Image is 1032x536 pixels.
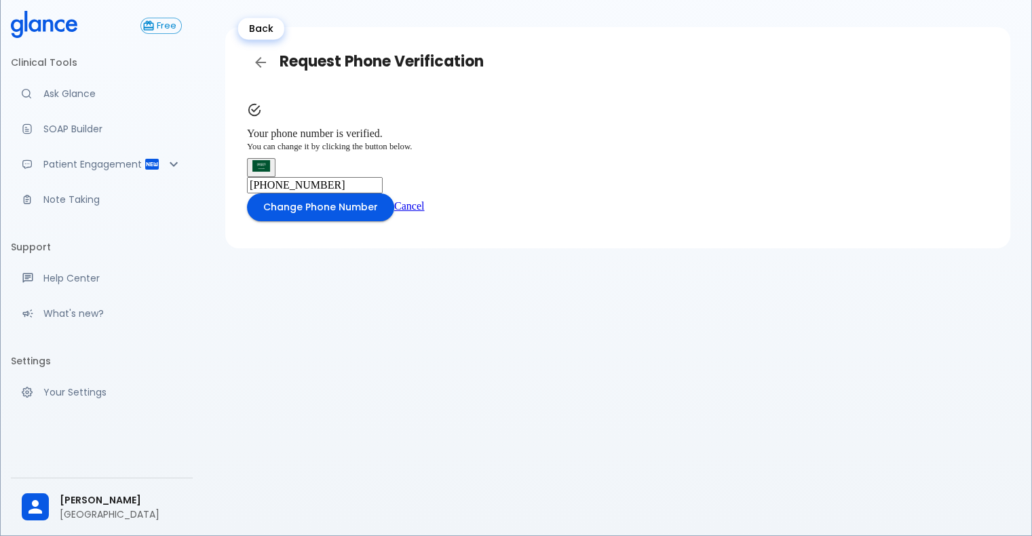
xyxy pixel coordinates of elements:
button: Change Phone Number [247,193,394,221]
a: Manage your settings [11,377,193,407]
div: Recent updates and feature releases [11,299,193,328]
span: Free [152,21,181,31]
button: Free [140,18,182,34]
p: Patient Engagement [43,157,144,171]
a: Advanced note-taking [11,185,193,214]
img: Saudi Arabia [252,160,270,172]
span: [PERSON_NAME] [60,493,182,508]
p: Your Settings [43,385,182,399]
li: Settings [11,345,193,377]
a: Cancel [394,200,424,212]
li: Support [11,231,193,263]
a: Back [247,49,274,76]
div: Your phone number is verified. [247,122,989,158]
p: Note Taking [43,193,182,206]
div: [PERSON_NAME][GEOGRAPHIC_DATA] [11,484,193,531]
a: Moramiz: Find ICD10AM codes instantly [11,79,193,109]
p: Ask Glance [43,87,182,100]
p: Help Center [43,271,182,285]
p: SOAP Builder [43,122,182,136]
a: Click to view or change your subscription [140,18,193,34]
small: You can change it by clicking the button below. [247,142,412,151]
p: [GEOGRAPHIC_DATA] [60,508,182,521]
a: Docugen: Compose a clinical documentation in seconds [11,114,193,144]
a: Get help from our support team [11,263,193,293]
p: What's new? [43,307,182,320]
div: Patient Reports & Referrals [11,149,193,179]
h3: Request Phone Verification [247,49,989,76]
button: Select country [247,158,275,177]
div: Back [238,18,284,39]
li: Clinical Tools [11,46,193,79]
